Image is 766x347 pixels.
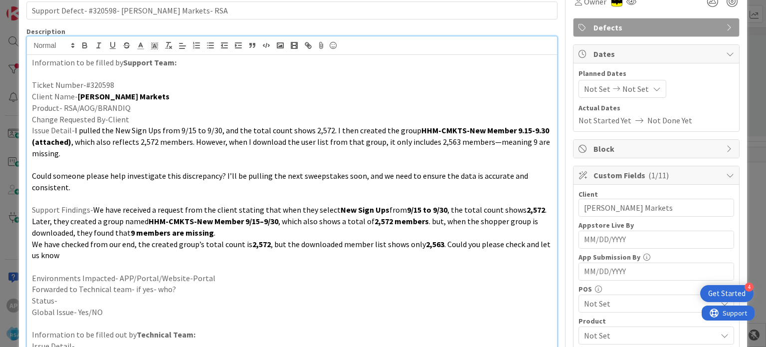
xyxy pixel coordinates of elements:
div: POS [578,286,734,293]
span: , the total count shows [447,205,527,215]
span: Not Set [622,83,649,95]
span: Block [593,143,721,155]
strong: Support Team: [123,57,177,67]
strong: Technical Team: [137,330,195,340]
span: We have received a request from the client stating that when they select [93,205,341,215]
span: Not Done Yet [647,114,692,126]
p: Environments Impacted- APP/Portal/Website-Portal [32,273,552,284]
p: Change Requested By-Client [32,114,552,125]
span: Not Set [584,330,717,342]
span: , which also shows a total of [278,216,375,226]
strong: 2,572 [252,239,271,249]
input: type card name here... [26,1,557,19]
span: Not Started Yet [578,114,631,126]
span: I pulled the New Sign Ups from 9/15 to 9/30, and the total count shows 2,572. I then created the ... [75,125,421,135]
span: Custom Fields [593,169,721,181]
p: Forwarded to Technical team- if yes- who? [32,284,552,295]
strong: 2,572 [527,205,545,215]
div: App Submission By [578,254,734,261]
p: Status- [32,295,552,307]
p: Client Name- [32,91,552,102]
span: Not Set [584,83,610,95]
div: Open Get Started checklist, remaining modules: 4 [700,285,754,302]
strong: [PERSON_NAME] Markets [78,91,170,101]
span: Description [26,27,65,36]
span: from [389,205,407,215]
div: 4 [745,283,754,292]
p: Product- RSA/AOG/BRANDIQ [32,102,552,114]
div: Get Started [708,289,746,299]
p: Support Findings- [32,204,552,238]
div: Appstore Live By [578,222,734,229]
span: Support [21,1,45,13]
span: Actual Dates [578,103,734,113]
span: Dates [593,48,721,60]
p: Global Issue- Yes/NO [32,307,552,318]
span: Planned Dates [578,68,734,79]
span: , which also reflects 2,572 members. However, when I download the user list from that group, it o... [32,137,552,158]
span: ( 1/11 ) [648,170,669,180]
strong: New Sign Ups [341,205,389,215]
span: We have checked from our end, the created group’s total count is [32,239,252,249]
strong: 9/15 to 9/30 [407,205,447,215]
p: Ticket Number-#320598 [32,79,552,91]
span: Could someone please help investigate this discrepancy? I’ll be pulling the next sweepstakes soon... [32,171,530,192]
input: MM/DD/YYYY [584,263,729,280]
strong: 9 members are missing [131,228,214,238]
p: Issue Detail- [32,125,552,159]
strong: 2,563 [426,239,444,249]
input: MM/DD/YYYY [584,231,729,248]
p: Information to be filled out by [32,329,552,341]
label: Client [578,190,598,199]
span: . but, when the shopper group is downloaded, they found that [32,216,540,238]
span: Not Set [584,298,717,310]
p: Information to be filled by [32,57,552,68]
span: . [214,228,215,238]
div: Product [578,318,734,325]
strong: HHM-CMKTS-New Member 9/15–9/30 [149,216,278,226]
span: , but the downloaded member list shows only [271,239,426,249]
span: Defects [593,21,721,33]
strong: 2,572 members [375,216,429,226]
